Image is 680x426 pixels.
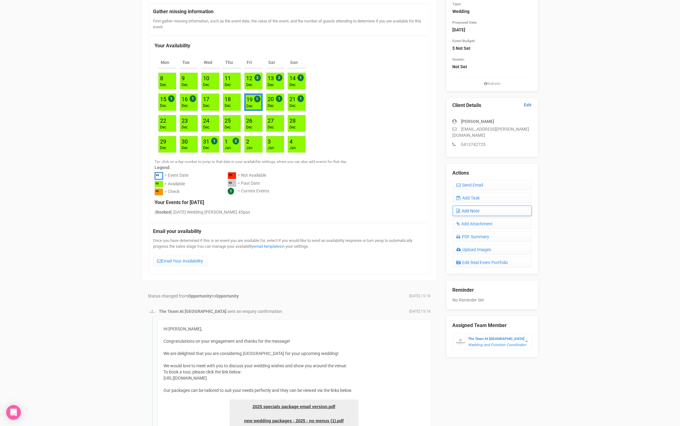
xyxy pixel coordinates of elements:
[268,103,274,108] div: Dec
[246,125,252,130] div: Dec
[453,281,532,303] div: No Reminder Set
[164,188,179,196] div: = Check
[201,57,219,69] th: Wed
[453,231,532,242] a: PDF Summary
[155,160,347,164] small: Tip: click on a day number to jump to that date in your availability settings, where you can also...
[160,138,166,145] a: 29
[453,170,532,177] legend: Actions
[211,138,218,144] span: 1
[246,104,253,109] div: Dec
[155,164,424,171] label: Legend:
[268,82,274,88] div: Dec
[410,294,431,299] span: [DATE] 15:18
[160,125,166,130] div: Dec
[268,75,274,81] a: 13
[160,117,166,124] a: 22
[203,125,209,130] div: Dec
[453,46,471,51] strong: $ Not Set
[254,74,261,81] span: 2
[468,343,526,347] em: Wedding and Function Coordinator
[289,96,296,102] a: 21
[246,75,252,81] a: 12
[160,145,166,151] div: Dec
[268,145,274,151] div: Jan
[6,405,21,420] div: Open Intercom Messenger
[233,138,239,144] span: 2
[225,117,231,124] a: 25
[188,294,212,298] strong: Opportunity
[155,199,424,206] legend: Your Events for [DATE]
[453,206,532,216] a: Add Note
[410,309,431,314] span: [DATE] 15:18
[182,145,188,151] div: Dec
[160,96,166,102] a: 15
[228,180,236,187] div: ²³
[289,103,296,108] div: Dec
[203,103,209,108] div: Dec
[289,138,293,145] a: 4
[182,138,188,145] a: 30
[297,74,304,81] span: 1
[453,333,532,349] button: The Team At [GEOGRAPHIC_DATA] Wedding and Function Coordinator
[268,117,274,124] a: 27
[225,103,231,108] div: Dec
[456,337,465,346] img: BGLogo.jpg
[238,180,260,188] div: = Past Date
[453,64,467,69] strong: Not Set
[197,244,309,249] span: You can manage your availability in your settings.
[182,117,188,124] a: 23
[276,74,282,81] span: 2
[246,145,253,151] div: Jan
[225,96,231,102] a: 18
[289,75,296,81] a: 14
[246,117,252,124] a: 26
[203,145,209,151] div: Dec
[453,322,532,329] legend: Assigned Team Member
[153,18,426,30] div: First gather missing information, such as the event date, the value of the event, and the number ...
[268,96,274,102] a: 20
[180,57,198,69] th: Tue
[453,27,466,32] strong: [DATE]
[182,103,188,108] div: Dec
[453,9,470,14] strong: Wedding
[148,294,239,298] span: Status changed from to
[182,75,185,81] a: 9
[238,188,269,195] div: = Current Events
[159,309,227,314] strong: The Team At [GEOGRAPHIC_DATA]
[453,219,532,229] a: Add Attachment
[228,172,236,179] div: ²³
[155,181,163,188] div: ²³
[223,57,241,69] th: Thu
[453,193,532,203] a: Add Task
[228,309,282,314] span: sent an enquiry confirmation
[225,145,231,151] div: Jan
[289,145,296,151] div: Jan
[203,75,209,81] a: 10
[453,102,532,109] legend: Client Details
[158,57,176,69] th: Mon
[225,138,228,145] a: 1
[453,2,462,6] small: Type:
[153,238,426,269] div: Once you have determined if this is an event you are available for, select if you would like to s...
[225,125,231,130] div: Dec
[246,96,253,103] a: 19
[468,337,525,341] strong: The Team At [GEOGRAPHIC_DATA]
[238,172,266,180] div: = Not Available
[203,117,209,124] a: 24
[268,138,271,145] a: 3
[524,102,532,108] a: Edit
[155,188,163,195] div: ²³
[203,138,209,145] a: 31
[155,172,163,180] div: ²³
[203,82,209,88] div: Dec
[164,172,188,181] div: = Event Date
[461,119,494,124] strong: [PERSON_NAME]
[289,117,296,124] a: 28
[246,82,252,88] div: Dec
[453,39,476,43] small: Event Budget:
[164,181,185,189] div: = Available
[453,180,532,190] a: Send Email
[453,244,532,255] a: Upload Images
[153,256,207,266] a: Email Your Availability
[182,82,188,88] div: Dec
